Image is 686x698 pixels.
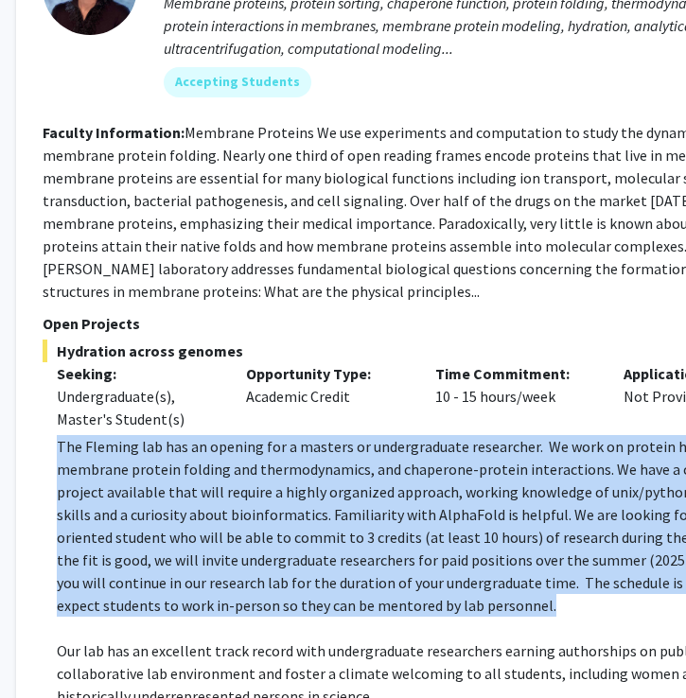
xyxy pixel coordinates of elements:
mat-chip: Accepting Students [164,67,311,97]
div: Undergraduate(s), Master's Student(s) [57,385,218,430]
div: 10 - 15 hours/week [421,362,610,430]
div: Academic Credit [232,362,421,430]
iframe: Chat [14,613,80,684]
p: Time Commitment: [435,362,596,385]
p: Seeking: [57,362,218,385]
p: Opportunity Type: [246,362,407,385]
b: Faculty Information: [43,123,185,142]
